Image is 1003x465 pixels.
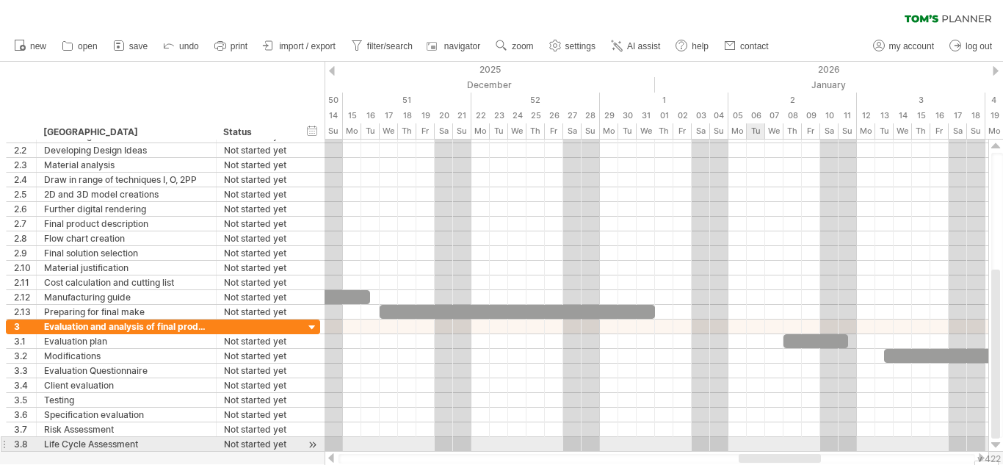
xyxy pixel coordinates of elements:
span: settings [565,41,595,51]
div: Saturday, 17 January 2026 [949,123,967,139]
div: Evaluation Questionnaire [44,364,209,378]
div: Saturday, 20 December 2025 [435,123,453,139]
a: import / export [259,37,340,56]
a: navigator [424,37,485,56]
div: Monday, 15 December 2025 [343,108,361,123]
div: Thursday, 1 January 2026 [655,123,673,139]
div: Monday, 22 December 2025 [471,123,490,139]
div: [GEOGRAPHIC_DATA] [43,125,208,140]
div: Tuesday, 23 December 2025 [490,108,508,123]
div: 2.5 [14,187,36,201]
div: Friday, 19 December 2025 [416,123,435,139]
div: Thursday, 18 December 2025 [398,123,416,139]
div: Risk Assessment [44,422,209,436]
div: Sunday, 11 January 2026 [839,108,857,123]
a: save [109,37,152,56]
div: 3.5 [14,393,36,407]
div: Not started yet [224,408,289,422]
div: v 422 [977,453,1001,464]
div: Material analysis [44,158,209,172]
a: print [211,37,252,56]
div: Saturday, 3 January 2026 [692,108,710,123]
div: Not started yet [224,143,289,157]
div: Saturday, 3 January 2026 [692,123,710,139]
div: 51 [343,93,471,108]
div: December 2025 [86,77,655,93]
div: Not started yet [224,173,289,187]
div: 1 [600,93,728,108]
div: Final solution selection [44,246,209,260]
div: Tuesday, 30 December 2025 [618,108,637,123]
a: undo [159,37,203,56]
div: 3.8 [14,437,36,451]
div: Sunday, 4 January 2026 [710,108,728,123]
div: Wednesday, 31 December 2025 [637,108,655,123]
div: Monday, 12 January 2026 [857,123,875,139]
div: 2.11 [14,275,36,289]
div: Not started yet [224,246,289,260]
div: Wednesday, 14 January 2026 [894,108,912,123]
div: Saturday, 27 December 2025 [563,123,582,139]
div: 2.2 [14,143,36,157]
div: 2.6 [14,202,36,216]
div: 2D and 3D model creations [44,187,209,201]
div: Monday, 29 December 2025 [600,123,618,139]
div: Saturday, 27 December 2025 [563,108,582,123]
div: Tuesday, 13 January 2026 [875,123,894,139]
div: Saturday, 10 January 2026 [820,108,839,123]
div: 3.7 [14,422,36,436]
div: Wednesday, 31 December 2025 [637,123,655,139]
a: open [58,37,102,56]
div: Preparing for final make [44,305,209,319]
div: Friday, 2 January 2026 [673,123,692,139]
a: zoom [492,37,537,56]
div: Life Cycle Assessment [44,437,209,451]
div: Friday, 9 January 2026 [802,108,820,123]
div: Evaluation and analysis of final product [44,320,209,334]
div: Flow chart creation [44,231,209,245]
div: 2.7 [14,217,36,231]
span: contact [740,41,769,51]
span: open [78,41,98,51]
div: Thursday, 25 December 2025 [526,108,545,123]
div: Wednesday, 7 January 2026 [765,123,783,139]
div: 2.9 [14,246,36,260]
span: print [231,41,247,51]
div: Client evaluation [44,378,209,392]
div: Saturday, 20 December 2025 [435,108,453,123]
div: Developing Design Ideas [44,143,209,157]
div: Sunday, 21 December 2025 [453,108,471,123]
div: Wednesday, 14 January 2026 [894,123,912,139]
div: Sunday, 21 December 2025 [453,123,471,139]
div: Thursday, 25 December 2025 [526,123,545,139]
div: Tuesday, 16 December 2025 [361,108,380,123]
div: Show Legend [974,461,999,465]
span: undo [179,41,199,51]
div: Not started yet [224,202,289,216]
div: Not started yet [224,290,289,304]
div: Friday, 26 December 2025 [545,108,563,123]
div: 3.6 [14,408,36,422]
div: Testing [44,393,209,407]
div: Thursday, 15 January 2026 [912,123,930,139]
span: my account [889,41,934,51]
div: Saturday, 17 January 2026 [949,108,967,123]
span: save [129,41,148,51]
div: Not started yet [224,349,289,363]
div: Not started yet [224,261,289,275]
div: Not started yet [224,393,289,407]
div: Thursday, 8 January 2026 [783,123,802,139]
a: my account [869,37,938,56]
div: Not started yet [224,422,289,436]
div: Manufacturing guide [44,290,209,304]
div: Monday, 5 January 2026 [728,123,747,139]
div: Monday, 5 January 2026 [728,108,747,123]
span: new [30,41,46,51]
div: 2.13 [14,305,36,319]
div: Tuesday, 16 December 2025 [361,123,380,139]
span: zoom [512,41,533,51]
div: Sunday, 11 January 2026 [839,123,857,139]
div: 3 [14,320,36,334]
div: Friday, 16 January 2026 [930,108,949,123]
div: Tuesday, 6 January 2026 [747,123,765,139]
